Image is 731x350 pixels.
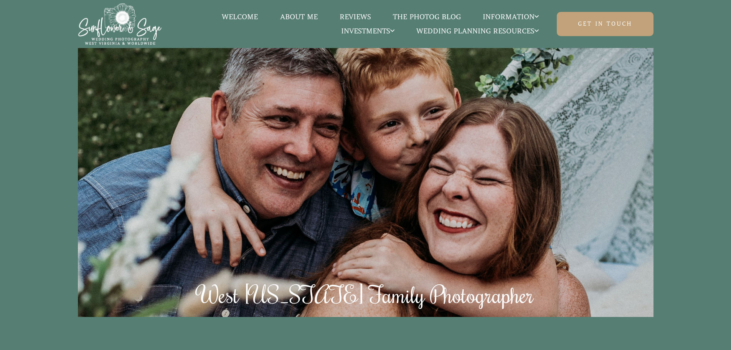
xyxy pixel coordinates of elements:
span: [US_STATE] [244,279,364,309]
a: Information [472,12,549,22]
img: Sunflower & Sage Wedding Photography [78,3,162,45]
a: Wedding Planning Resources [405,26,549,36]
span: Wedding Planning Resources [416,27,539,35]
span: Photographer [430,279,534,309]
a: About Me [269,12,328,22]
span: West [198,279,239,309]
a: Reviews [328,12,382,22]
a: Get in touch [557,12,653,36]
a: Investments [330,26,405,36]
span: Get in touch [578,20,632,28]
span: Family [369,279,425,309]
a: The Photog Blog [382,12,472,22]
span: Information [483,13,539,21]
img: family enjoys a cuddle and smooch at Morris Park in Fairmont, WV [78,48,653,317]
span: Investments [341,27,394,35]
a: Welcome [211,12,269,22]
